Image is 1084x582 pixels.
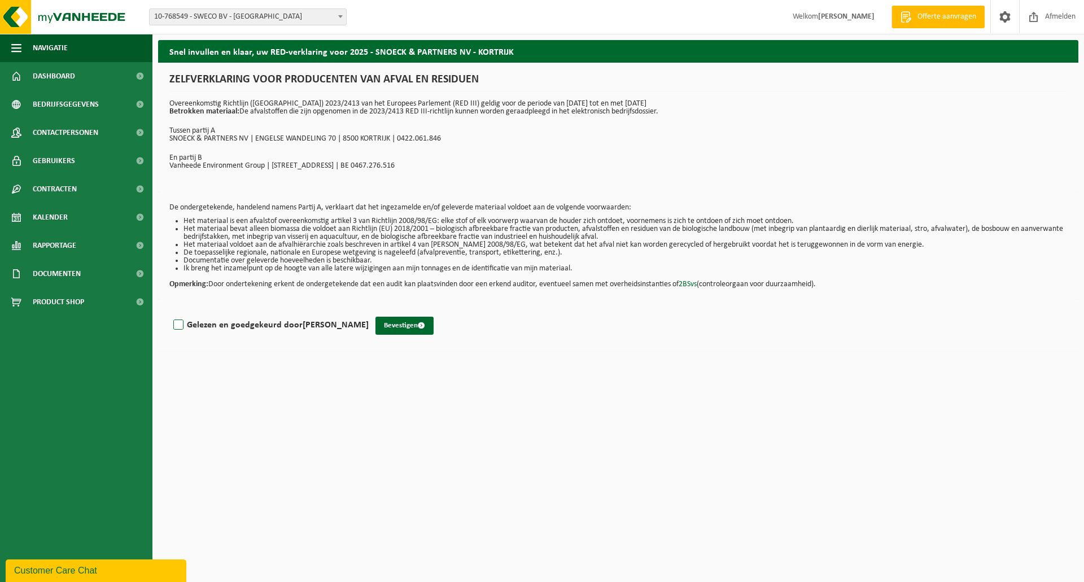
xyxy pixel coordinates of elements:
strong: Betrokken materiaal: [169,107,239,116]
span: Rapportage [33,231,76,260]
li: Documentatie over geleverde hoeveelheden is beschikbaar. [183,257,1067,265]
p: Tussen partij A [169,127,1067,135]
span: Bedrijfsgegevens [33,90,99,119]
span: Gebruikers [33,147,75,175]
span: Contracten [33,175,77,203]
span: Navigatie [33,34,68,62]
h1: ZELFVERKLARING VOOR PRODUCENTEN VAN AFVAL EN RESIDUEN [169,74,1067,91]
p: De ondergetekende, handelend namens Partij A, verklaart dat het ingezamelde en/of geleverde mater... [169,204,1067,212]
p: Door ondertekening erkent de ondergetekende dat een audit kan plaatsvinden door een erkend audito... [169,273,1067,288]
strong: [PERSON_NAME] [818,12,875,21]
li: De toepasselijke regionale, nationale en Europese wetgeving is nageleefd (afvalpreventie, transpo... [183,249,1067,257]
button: Bevestigen [375,317,434,335]
span: Dashboard [33,62,75,90]
p: Overeenkomstig Richtlijn ([GEOGRAPHIC_DATA]) 2023/2413 van het Europees Parlement (RED III) geldi... [169,100,1067,116]
label: Gelezen en goedgekeurd door [171,317,369,334]
span: Kalender [33,203,68,231]
strong: [PERSON_NAME] [303,321,369,330]
strong: Opmerking: [169,280,208,288]
iframe: chat widget [6,557,189,582]
h2: Snel invullen en klaar, uw RED-verklaring voor 2025 - SNOECK & PARTNERS NV - KORTRIJK [158,40,1078,62]
span: 10-768549 - SWECO BV - BRUSSEL [149,8,347,25]
span: Documenten [33,260,81,288]
li: Het materiaal bevat alleen biomassa die voldoet aan Richtlijn (EU) 2018/2001 – biologisch afbreek... [183,225,1067,241]
p: Vanheede Environment Group | [STREET_ADDRESS] | BE 0467.276.516 [169,162,1067,170]
span: Contactpersonen [33,119,98,147]
span: Product Shop [33,288,84,316]
p: SNOECK & PARTNERS NV | ENGELSE WANDELING 70 | 8500 KORTRIJK | 0422.061.846 [169,135,1067,143]
p: En partij B [169,154,1067,162]
span: 10-768549 - SWECO BV - BRUSSEL [150,9,346,25]
li: Het materiaal is een afvalstof overeenkomstig artikel 3 van Richtlijn 2008/98/EG: elke stof of el... [183,217,1067,225]
li: Het materiaal voldoet aan de afvalhiërarchie zoals beschreven in artikel 4 van [PERSON_NAME] 2008... [183,241,1067,249]
span: Offerte aanvragen [915,11,979,23]
a: Offerte aanvragen [891,6,985,28]
a: 2BSvs [679,280,697,288]
li: Ik breng het inzamelpunt op de hoogte van alle latere wijzigingen aan mijn tonnages en de identif... [183,265,1067,273]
